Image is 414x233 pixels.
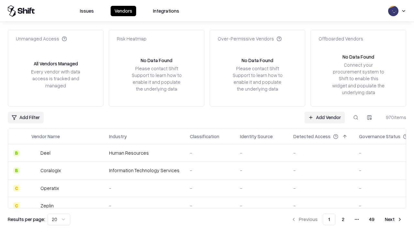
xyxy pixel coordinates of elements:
[109,202,180,209] div: -
[34,60,78,67] div: All Vendors Managed
[190,185,230,192] div: -
[343,53,374,60] div: No Data Found
[8,112,44,123] button: Add Filter
[141,57,172,64] div: No Data Found
[29,68,82,89] div: Every vendor with data access is tracked and managed
[240,202,283,209] div: -
[218,35,282,42] div: Over-Permissive Vendors
[111,6,136,16] button: Vendors
[337,214,350,225] button: 2
[190,167,230,174] div: -
[13,185,20,191] div: C
[240,167,283,174] div: -
[293,167,349,174] div: -
[231,65,284,93] div: Please contact Shift Support to learn how to enable it and populate the underlying data
[13,150,20,156] div: B
[190,150,230,156] div: -
[40,150,50,156] div: Deel
[31,167,38,174] img: Coralogix
[31,150,38,156] img: Deel
[76,6,98,16] button: Issues
[16,35,67,42] div: Unmanaged Access
[381,214,406,225] button: Next
[149,6,183,16] button: Integrations
[40,167,61,174] div: Coralogix
[190,202,230,209] div: -
[13,202,20,209] div: C
[293,185,349,192] div: -
[240,150,283,156] div: -
[304,112,345,123] a: Add Vendor
[40,202,54,209] div: Zeplin
[380,114,406,121] div: 970 items
[293,202,349,209] div: -
[364,214,380,225] button: 49
[8,216,45,223] p: Results per page:
[190,133,219,140] div: Classification
[240,185,283,192] div: -
[319,35,363,42] div: Offboarded Vendors
[240,133,273,140] div: Identity Source
[332,61,385,96] div: Connect your procurement system to Shift to enable this widget and populate the underlying data
[31,133,60,140] div: Vendor Name
[40,185,59,192] div: Operatix
[117,35,147,42] div: Risk Heatmap
[130,65,183,93] div: Please contact Shift Support to learn how to enable it and populate the underlying data
[13,167,20,174] div: B
[31,185,38,191] img: Operatix
[323,214,335,225] button: 1
[109,185,180,192] div: -
[109,167,180,174] div: Information Technology Services
[242,57,273,64] div: No Data Found
[109,133,127,140] div: Industry
[293,150,349,156] div: -
[293,133,331,140] div: Detected Access
[287,214,406,225] nav: pagination
[109,150,180,156] div: Human Resources
[31,202,38,209] img: Zeplin
[359,133,400,140] div: Governance Status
